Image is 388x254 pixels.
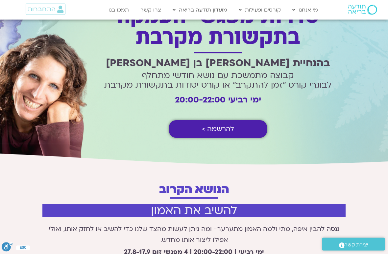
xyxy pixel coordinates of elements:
[202,126,234,133] span: להרשמה >
[348,5,377,15] img: תודעה בריאה
[101,6,335,48] h1: סדרות מפגשי העמקה בתקשורת מקרבת
[42,224,346,246] p: ננסה להבין איפה, מתי ולמה האמון מתערער- ומה ניתן לעשות מהצד שלנו כדי להשיב או לחזק אותו, ואולי אפ...
[137,4,164,16] a: צרו קשר
[345,240,368,249] span: יצירת קשר
[42,204,346,217] h2: להשיב את האמון
[101,58,335,69] h2: בהנחיית [PERSON_NAME] בן [PERSON_NAME]
[169,4,230,16] a: מועדון תודעה בריאה
[23,184,365,196] h2: הנושא הקרוב
[235,4,284,16] a: קורסים ופעילות
[26,4,65,15] a: התחברות
[169,121,267,138] a: להרשמה >
[175,95,261,106] strong: ימי רביעי 20:00-22:00
[105,4,132,16] a: תמכו בנו
[101,71,335,90] h2: קבוצה מתמשכת עם נושא חודשי מתחלף לבוגרי קורס ״זמן להתקרב״ או קורס יסודות בתקשורת מקרבת
[289,4,321,16] a: מי אנחנו
[28,6,56,13] span: התחברות
[322,238,385,251] a: יצירת קשר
